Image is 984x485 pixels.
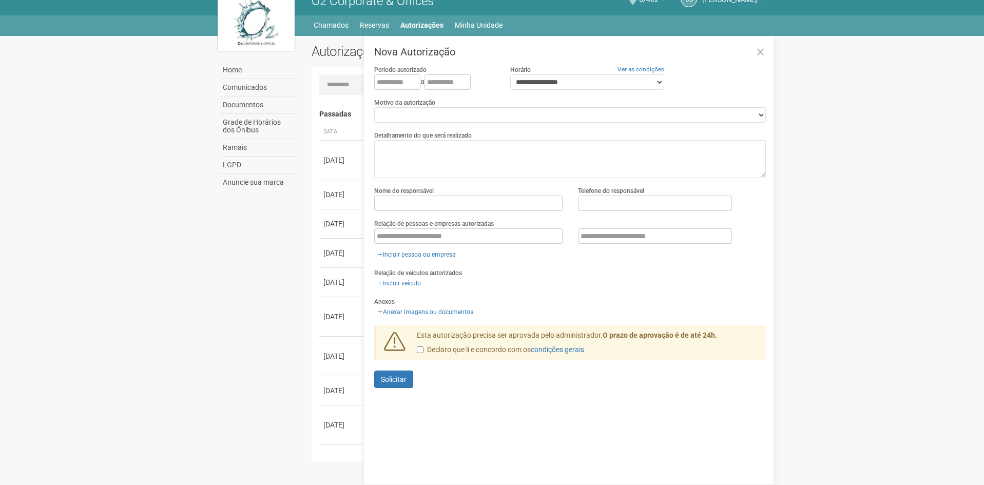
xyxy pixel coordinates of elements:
button: Solicitar [374,371,413,388]
a: Anexar imagens ou documentos [374,306,476,318]
a: Incluir pessoa ou empresa [374,249,459,260]
h2: Autorizações [312,44,531,59]
a: Anuncie sua marca [220,174,296,191]
label: Relação de pessoas e empresas autorizadas [374,219,494,228]
a: Autorizações [400,18,443,32]
h3: Nova Autorização [374,47,766,57]
a: condições gerais [531,345,584,354]
div: Esta autorização precisa ser aprovada pelo administrador. [409,331,766,360]
label: Motivo da autorização [374,98,435,107]
strong: O prazo de aprovação é de até 24h. [603,331,717,339]
a: Ver as condições [618,66,664,73]
label: Anexos [374,297,395,306]
label: Telefone do responsável [578,186,644,196]
div: [DATE] [323,420,361,430]
div: [DATE] [323,248,361,258]
label: Horário [510,65,531,74]
div: [DATE] [323,219,361,229]
label: Detalhamento do que será realizado [374,131,472,140]
div: [DATE] [323,277,361,287]
div: [DATE] [323,385,361,396]
a: Minha Unidade [455,18,503,32]
div: a [374,74,494,90]
div: [DATE] [323,155,361,165]
input: Declaro que li e concordo com oscondições gerais [417,346,423,353]
label: Declaro que li e concordo com os [417,345,584,355]
a: Reservas [360,18,389,32]
a: Grade de Horários dos Ônibus [220,114,296,139]
th: Data [319,124,365,141]
label: Período autorizado [374,65,427,74]
h4: Passadas [319,110,759,118]
a: Documentos [220,96,296,114]
a: Comunicados [220,79,296,96]
div: [DATE] [323,351,361,361]
div: [DATE] [323,189,361,200]
a: Incluir veículo [374,278,424,289]
span: Solicitar [381,375,407,383]
a: LGPD [220,157,296,174]
div: [DATE] [323,312,361,322]
a: Chamados [314,18,349,32]
label: Relação de veículos autorizados [374,268,462,278]
a: Home [220,62,296,79]
label: Nome do responsável [374,186,434,196]
a: Ramais [220,139,296,157]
